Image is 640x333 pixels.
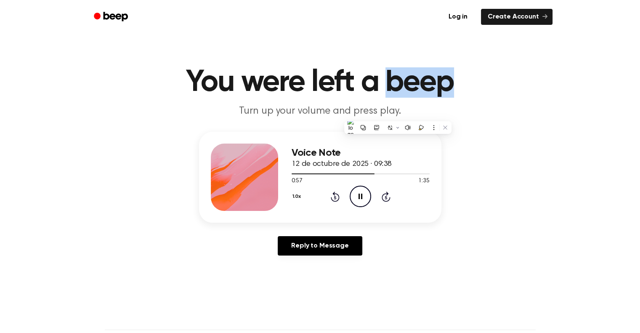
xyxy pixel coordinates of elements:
[105,67,536,98] h1: You were left a beep
[292,189,304,204] button: 1.0x
[440,7,476,27] a: Log in
[481,9,552,25] a: Create Account
[88,9,135,25] a: Beep
[418,177,429,186] span: 1:35
[159,104,482,118] p: Turn up your volume and press play.
[292,160,392,168] span: 12 de octubre de 2025 · 09:38
[292,177,303,186] span: 0:57
[278,236,362,256] a: Reply to Message
[292,147,430,159] h3: Voice Note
